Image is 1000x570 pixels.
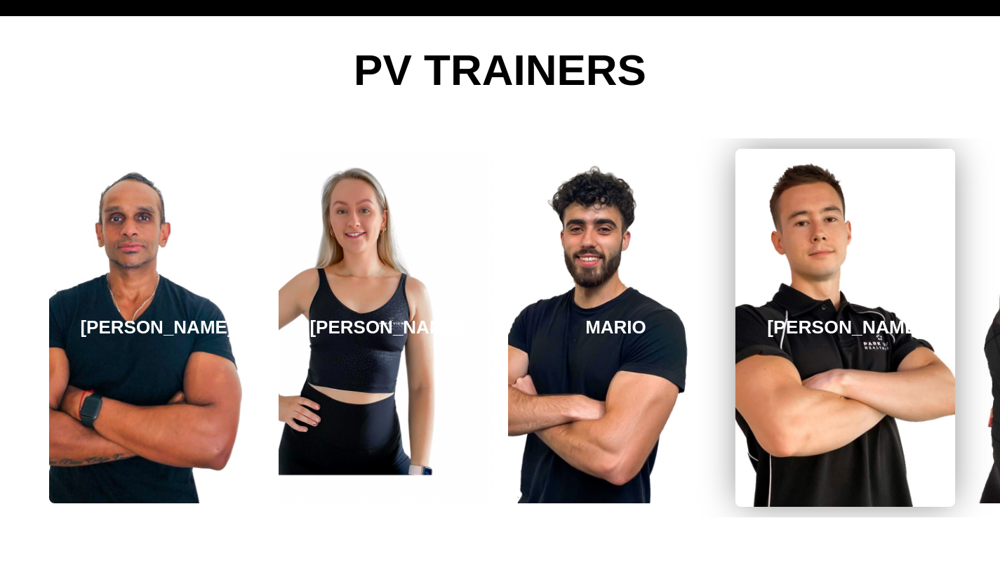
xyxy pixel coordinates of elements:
a: [PERSON_NAME] [279,152,494,503]
span: PV TRAINERS [350,37,650,103]
a: [PERSON_NAME] [735,149,955,507]
h3: [PERSON_NAME] [767,317,924,339]
h3: [PERSON_NAME] [309,317,462,338]
h3: MARIO [585,317,646,338]
a: MARIO [508,152,724,503]
h3: [PERSON_NAME] [80,317,233,338]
